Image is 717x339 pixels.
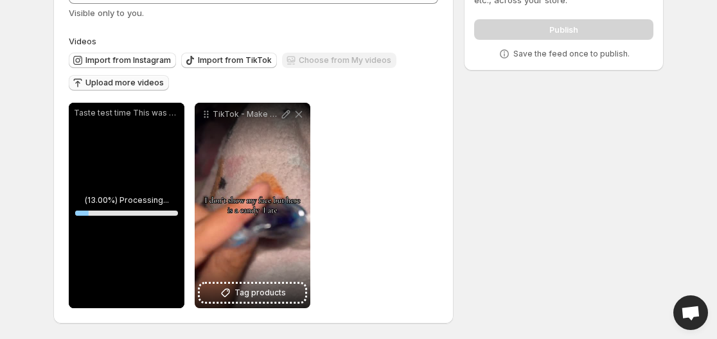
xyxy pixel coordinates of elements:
[69,75,169,91] button: Upload more videos
[195,103,310,308] div: TikTok - Make Your DayTag products
[74,108,179,118] p: Taste test time This was SOOOOO sour I loved it facetwistersca
[181,53,277,68] button: Import from TikTok
[513,49,630,59] p: Save the feed once to publish.
[85,78,164,88] span: Upload more videos
[235,286,286,299] span: Tag products
[69,36,96,46] span: Videos
[198,55,272,65] span: Import from TikTok
[69,53,176,68] button: Import from Instagram
[213,109,279,119] p: TikTok - Make Your Day
[85,55,171,65] span: Import from Instagram
[673,295,708,330] div: Open chat
[200,284,305,302] button: Tag products
[69,8,144,18] span: Visible only to you.
[69,103,184,308] div: Taste test time This was SOOOOO sour I loved it facetwistersca(13.00%) Processing...13%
